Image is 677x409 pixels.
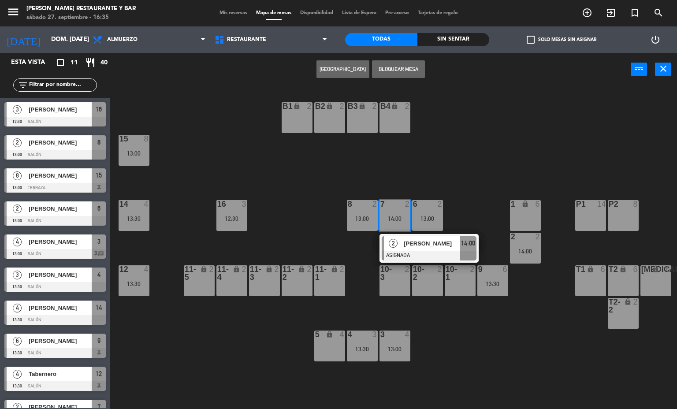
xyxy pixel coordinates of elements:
[389,239,398,248] span: 2
[13,238,22,246] span: 4
[97,137,100,148] span: 8
[347,346,378,352] div: 13:30
[633,265,639,273] div: 6
[97,236,100,247] span: 3
[217,265,218,281] div: 11-4
[379,216,410,222] div: 14:00
[144,265,149,273] div: 4
[536,233,541,241] div: 2
[405,200,410,208] div: 2
[13,304,22,312] span: 4
[13,171,22,180] span: 8
[347,216,378,222] div: 13:00
[641,265,642,273] div: [MEDICAL_DATA]
[29,270,92,279] span: [PERSON_NAME]
[96,368,102,379] span: 12
[404,239,460,248] span: [PERSON_NAME]
[576,200,577,208] div: P1
[358,102,366,110] i: lock
[144,200,149,208] div: 4
[413,11,462,15] span: Tarjetas de regalo
[412,216,443,222] div: 13:00
[315,102,316,110] div: B2
[29,171,92,180] span: [PERSON_NAME]
[242,265,247,273] div: 2
[503,265,508,273] div: 6
[521,200,529,208] i: lock
[13,105,22,114] span: 3
[326,331,333,338] i: lock
[96,302,102,313] span: 14
[107,37,138,43] span: Almuerzo
[13,204,22,213] span: 2
[265,265,273,273] i: lock
[100,58,108,68] span: 40
[372,331,378,338] div: 3
[298,265,305,273] i: lock
[510,248,541,254] div: 14:00
[13,271,22,279] span: 3
[655,63,671,76] button: close
[633,298,639,306] div: 2
[587,265,594,273] i: lock
[119,281,149,287] div: 13:30
[316,60,369,78] button: [GEOGRAPHIC_DATA]
[340,102,345,110] div: 2
[216,216,247,222] div: 12:30
[26,4,136,13] div: [PERSON_NAME] Restaurante y Bar
[233,265,240,273] i: lock
[652,265,659,273] i: lock
[391,102,398,110] i: lock
[13,337,22,346] span: 6
[29,138,92,147] span: [PERSON_NAME]
[619,265,627,273] i: lock
[629,7,640,18] i: turned_in_not
[478,265,479,273] div: 9
[275,265,280,273] div: 2
[29,369,92,379] span: Tabernero
[340,265,345,273] div: 2
[470,265,476,273] div: 2
[631,63,647,76] button: power_input
[215,11,252,15] span: Mis reservas
[634,63,644,74] i: power_input
[340,331,345,338] div: 4
[624,298,632,305] i: lock
[379,346,410,352] div: 13:00
[293,102,301,110] i: lock
[576,265,577,273] div: T1
[97,203,100,214] span: 6
[75,34,86,45] i: arrow_drop_down
[307,102,312,110] div: 2
[307,265,312,273] div: 2
[4,57,63,68] div: Esta vista
[7,5,20,22] button: menu
[326,102,333,110] i: lock
[227,37,266,43] span: Restaurante
[345,33,417,46] div: Todas
[666,265,671,273] div: 6
[601,265,606,273] div: 6
[85,57,96,68] i: restaurant
[372,200,378,208] div: 2
[405,331,410,338] div: 4
[372,60,425,78] button: Bloquear Mesa
[417,33,490,46] div: Sin sentar
[461,238,475,249] span: 14:00
[405,102,410,110] div: 2
[658,63,669,74] i: close
[338,11,381,15] span: Lista de Espera
[97,335,100,346] span: 9
[405,265,410,273] div: 2
[96,104,102,115] span: 16
[252,11,296,15] span: Mapa de mesas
